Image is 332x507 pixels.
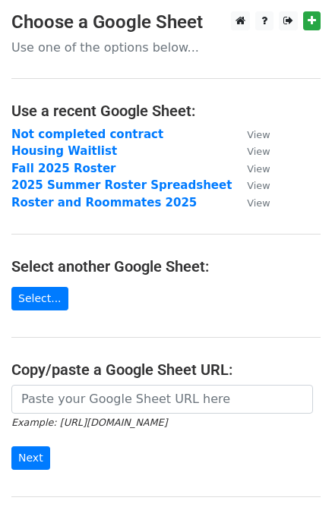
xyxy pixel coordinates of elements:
[11,11,321,33] h3: Choose a Google Sheet
[11,287,68,310] a: Select...
[232,196,270,209] a: View
[11,128,163,141] a: Not completed contract
[247,180,270,191] small: View
[11,446,50,470] input: Next
[232,144,270,158] a: View
[11,196,197,209] a: Roster and Roommates 2025
[247,163,270,175] small: View
[247,146,270,157] small: View
[247,197,270,209] small: View
[11,39,321,55] p: Use one of the options below...
[11,178,232,192] a: 2025 Summer Roster Spreadsheet
[11,417,167,428] small: Example: [URL][DOMAIN_NAME]
[232,178,270,192] a: View
[11,257,321,276] h4: Select another Google Sheet:
[11,361,321,379] h4: Copy/paste a Google Sheet URL:
[247,129,270,140] small: View
[232,128,270,141] a: View
[11,102,321,120] h4: Use a recent Google Sheet:
[11,162,116,175] a: Fall 2025 Roster
[232,162,270,175] a: View
[11,385,313,414] input: Paste your Google Sheet URL here
[11,144,117,158] a: Housing Waitlist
